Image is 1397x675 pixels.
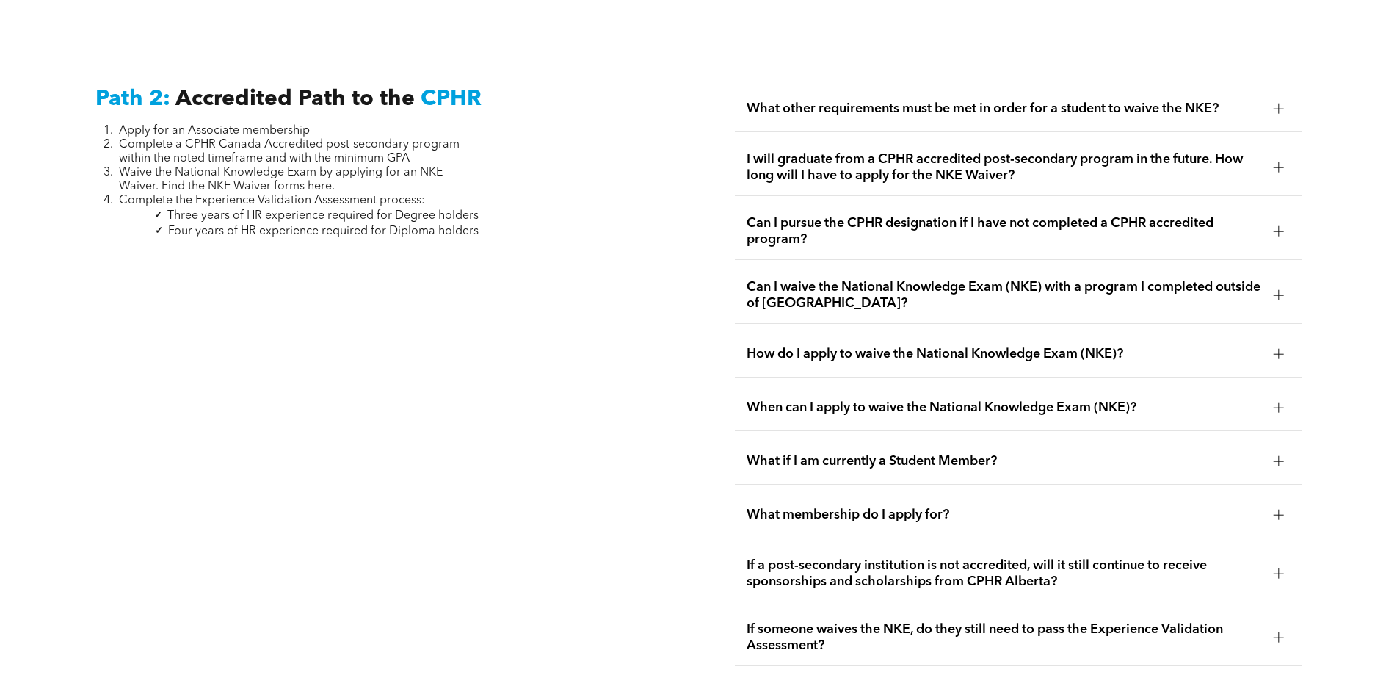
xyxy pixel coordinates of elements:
span: Waive the National Knowledge Exam by applying for an NKE Waiver. Find the NKE Waiver forms here. [119,167,443,192]
span: Accredited Path to the [175,88,415,110]
span: Three years of HR experience required for Degree holders [167,210,479,222]
span: Can I pursue the CPHR designation if I have not completed a CPHR accredited program? [747,215,1262,248]
span: What if I am currently a Student Member? [747,453,1262,469]
span: If someone waives the NKE, do they still need to pass the Experience Validation Assessment? [747,621,1262,654]
span: Complete the Experience Validation Assessment process: [119,195,425,206]
span: Apply for an Associate membership [119,125,310,137]
span: Can I waive the National Knowledge Exam (NKE) with a program I completed outside of [GEOGRAPHIC_D... [747,279,1262,311]
span: What other requirements must be met in order for a student to waive the NKE? [747,101,1262,117]
span: When can I apply to waive the National Knowledge Exam (NKE)? [747,400,1262,416]
span: CPHR [421,88,482,110]
span: I will graduate from a CPHR accredited post-secondary program in the future. How long will I have... [747,151,1262,184]
span: Complete a CPHR Canada Accredited post-secondary program within the noted timeframe and with the ... [119,139,460,165]
span: How do I apply to waive the National Knowledge Exam (NKE)? [747,346,1262,362]
span: Path 2: [95,88,170,110]
span: Four years of HR experience required for Diploma holders [168,225,479,237]
span: What membership do I apply for? [747,507,1262,523]
span: If a post-secondary institution is not accredited, will it still continue to receive sponsorships... [747,557,1262,590]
